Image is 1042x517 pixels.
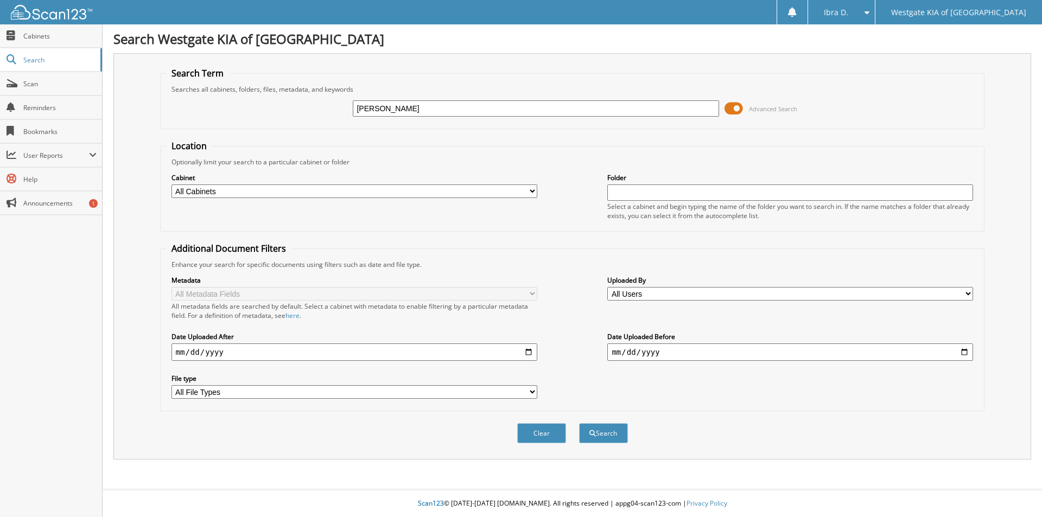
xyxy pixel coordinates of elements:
div: All metadata fields are searched by default. Select a cabinet with metadata to enable filtering b... [171,302,537,320]
a: Privacy Policy [687,499,727,508]
label: Date Uploaded Before [607,332,973,341]
label: File type [171,374,537,383]
span: Scan123 [418,499,444,508]
span: Ibra D. [824,9,848,16]
button: Clear [517,423,566,443]
div: Optionally limit your search to a particular cabinet or folder [166,157,979,167]
a: here [285,311,300,320]
legend: Location [166,140,212,152]
span: Advanced Search [749,105,797,113]
span: Help [23,175,97,184]
span: User Reports [23,151,89,160]
label: Cabinet [171,173,537,182]
img: scan123-logo-white.svg [11,5,92,20]
input: end [607,343,973,361]
legend: Search Term [166,67,229,79]
label: Metadata [171,276,537,285]
label: Folder [607,173,973,182]
span: Cabinets [23,31,97,41]
div: 1 [89,199,98,208]
span: Westgate KIA of [GEOGRAPHIC_DATA] [891,9,1026,16]
legend: Additional Document Filters [166,242,291,254]
span: Bookmarks [23,127,97,136]
span: Scan [23,79,97,88]
div: © [DATE]-[DATE] [DOMAIN_NAME]. All rights reserved | appg04-scan123-com | [103,490,1042,517]
div: Select a cabinet and begin typing the name of the folder you want to search in. If the name match... [607,202,973,220]
div: Searches all cabinets, folders, files, metadata, and keywords [166,85,979,94]
h1: Search Westgate KIA of [GEOGRAPHIC_DATA] [113,30,1031,48]
label: Uploaded By [607,276,973,285]
span: Search [23,55,95,65]
span: Reminders [23,103,97,112]
span: Announcements [23,199,97,208]
label: Date Uploaded After [171,332,537,341]
input: start [171,343,537,361]
button: Search [579,423,628,443]
div: Enhance your search for specific documents using filters such as date and file type. [166,260,979,269]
